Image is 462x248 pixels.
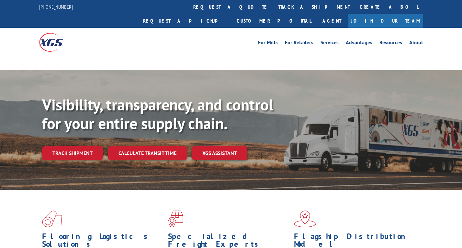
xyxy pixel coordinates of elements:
[258,40,278,47] a: For Mills
[285,40,313,47] a: For Retailers
[409,40,423,47] a: About
[346,40,372,47] a: Advantages
[294,211,316,227] img: xgs-icon-flagship-distribution-model-red
[42,95,273,133] b: Visibility, transparency, and control for your entire supply chain.
[39,4,73,10] a: [PHONE_NUMBER]
[316,14,348,28] a: Agent
[168,211,183,227] img: xgs-icon-focused-on-flooring-red
[108,146,187,160] a: Calculate transit time
[138,14,232,28] a: Request a pickup
[379,40,402,47] a: Resources
[232,14,316,28] a: Customer Portal
[192,146,247,160] a: XGS ASSISTANT
[348,14,423,28] a: Join Our Team
[42,146,103,160] a: Track shipment
[42,211,62,227] img: xgs-icon-total-supply-chain-intelligence-red
[321,40,339,47] a: Services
